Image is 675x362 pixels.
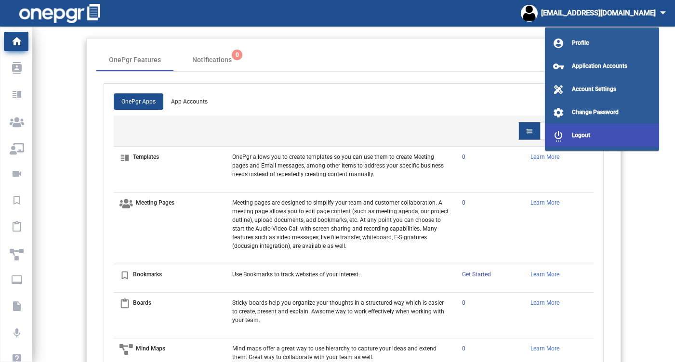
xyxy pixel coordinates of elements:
span: Profile [572,39,589,46]
span: Change Password [572,109,619,116]
span: Application Accounts [572,63,627,69]
mat-icon: settings_power [553,130,564,142]
mat-icon: design_services [553,84,564,95]
span: Logout [572,132,590,139]
mat-icon: account_circle [553,38,564,49]
mat-icon: vpn_key [553,61,564,72]
mat-icon: settings [553,107,564,118]
span: Account Settings [572,86,616,92]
